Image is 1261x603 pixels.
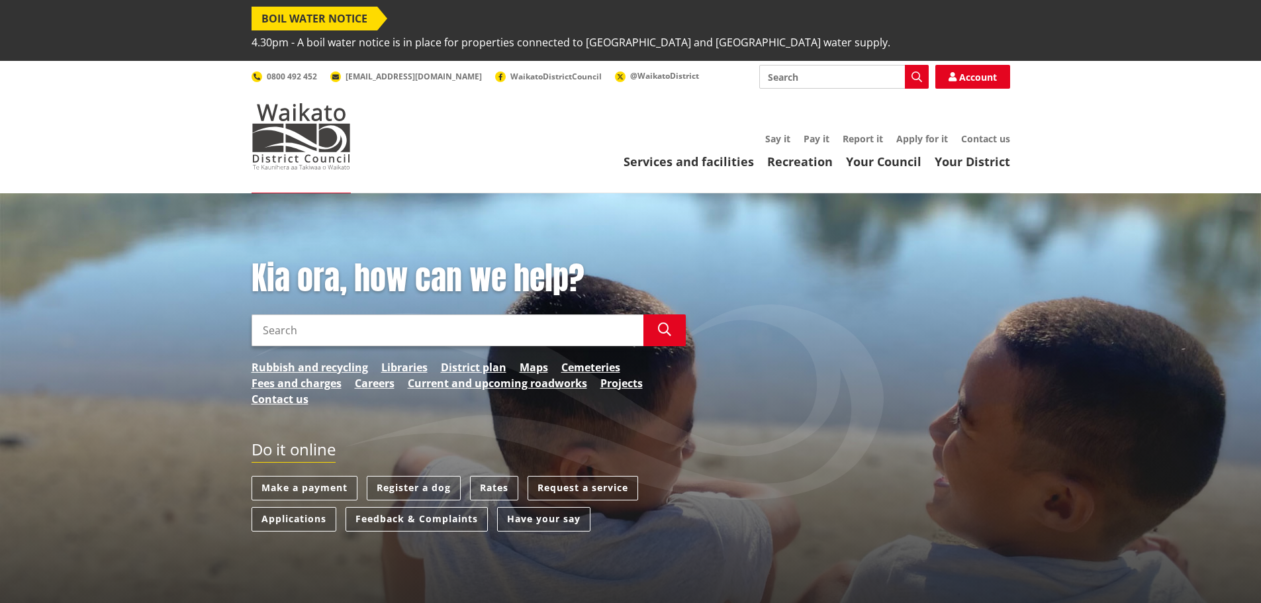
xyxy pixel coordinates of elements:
[759,65,929,89] input: Search input
[961,132,1010,145] a: Contact us
[843,132,883,145] a: Report it
[252,314,643,346] input: Search input
[935,65,1010,89] a: Account
[470,476,518,500] a: Rates
[252,375,342,391] a: Fees and charges
[896,132,948,145] a: Apply for it
[520,359,548,375] a: Maps
[510,71,602,82] span: WaikatoDistrictCouncil
[252,476,357,500] a: Make a payment
[346,507,488,532] a: Feedback & Complaints
[381,359,428,375] a: Libraries
[600,375,643,391] a: Projects
[495,71,602,82] a: WaikatoDistrictCouncil
[441,359,506,375] a: District plan
[497,507,590,532] a: Have your say
[252,359,368,375] a: Rubbish and recycling
[408,375,587,391] a: Current and upcoming roadworks
[528,476,638,500] a: Request a service
[846,154,921,169] a: Your Council
[252,507,336,532] a: Applications
[804,132,829,145] a: Pay it
[367,476,461,500] a: Register a dog
[765,132,790,145] a: Say it
[767,154,833,169] a: Recreation
[630,70,699,81] span: @WaikatoDistrict
[330,71,482,82] a: [EMAIL_ADDRESS][DOMAIN_NAME]
[355,375,395,391] a: Careers
[252,391,308,407] a: Contact us
[252,30,890,54] span: 4.30pm - A boil water notice is in place for properties connected to [GEOGRAPHIC_DATA] and [GEOGR...
[252,440,336,463] h2: Do it online
[615,70,699,81] a: @WaikatoDistrict
[252,7,377,30] span: BOIL WATER NOTICE
[267,71,317,82] span: 0800 492 452
[346,71,482,82] span: [EMAIL_ADDRESS][DOMAIN_NAME]
[624,154,754,169] a: Services and facilities
[935,154,1010,169] a: Your District
[561,359,620,375] a: Cemeteries
[252,103,351,169] img: Waikato District Council - Te Kaunihera aa Takiwaa o Waikato
[252,71,317,82] a: 0800 492 452
[252,259,686,298] h1: Kia ora, how can we help?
